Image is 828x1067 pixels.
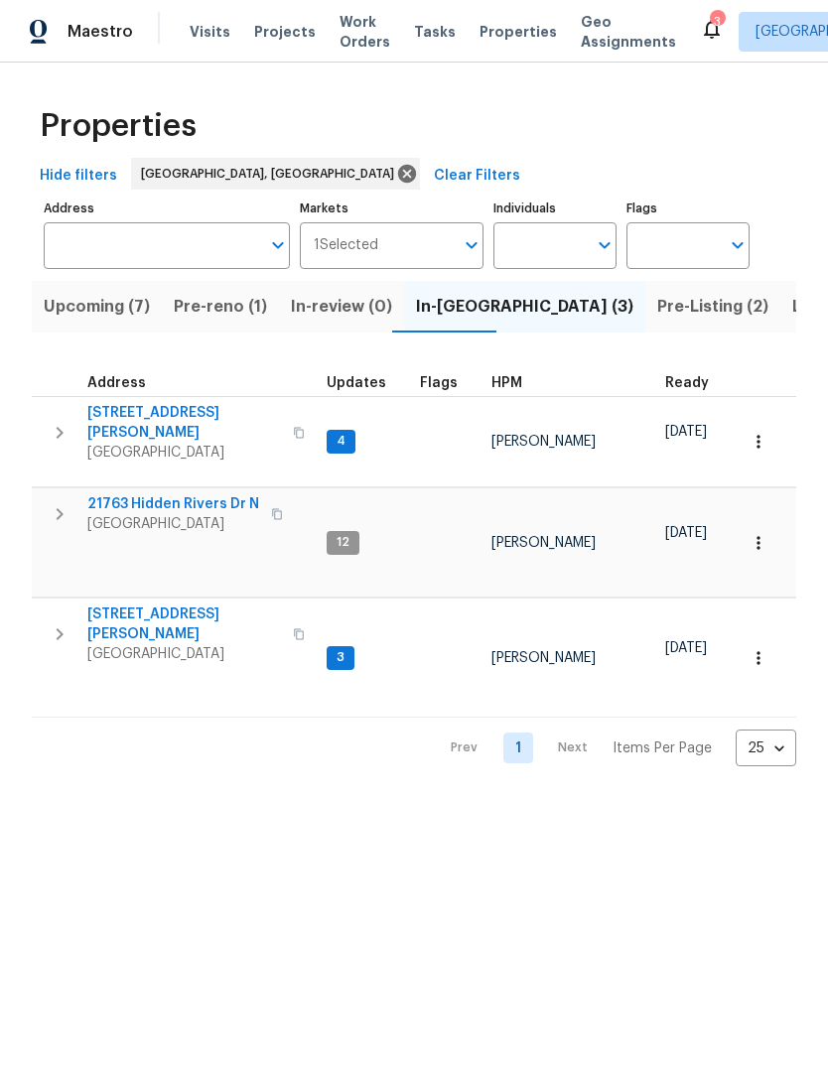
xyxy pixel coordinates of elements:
[68,22,133,42] span: Maestro
[87,644,281,664] span: [GEOGRAPHIC_DATA]
[491,536,596,550] span: [PERSON_NAME]
[491,435,596,449] span: [PERSON_NAME]
[426,158,528,195] button: Clear Filters
[87,376,146,390] span: Address
[724,231,752,259] button: Open
[493,202,617,214] label: Individuals
[87,403,281,443] span: [STREET_ADDRESS][PERSON_NAME]
[314,237,378,254] span: 1 Selected
[432,730,796,766] nav: Pagination Navigation
[264,231,292,259] button: Open
[581,12,676,52] span: Geo Assignments
[420,376,458,390] span: Flags
[591,231,619,259] button: Open
[40,116,197,136] span: Properties
[434,164,520,189] span: Clear Filters
[458,231,485,259] button: Open
[710,12,724,32] div: 3
[32,158,125,195] button: Hide filters
[416,293,633,321] span: In-[GEOGRAPHIC_DATA] (3)
[665,376,727,390] div: Earliest renovation start date (first business day after COE or Checkout)
[87,514,259,534] span: [GEOGRAPHIC_DATA]
[503,733,533,763] a: Goto page 1
[480,22,557,42] span: Properties
[300,202,484,214] label: Markets
[329,433,353,450] span: 4
[665,425,707,439] span: [DATE]
[141,164,402,184] span: [GEOGRAPHIC_DATA], [GEOGRAPHIC_DATA]
[190,22,230,42] span: Visits
[87,604,281,644] span: [STREET_ADDRESS][PERSON_NAME]
[87,494,259,514] span: 21763 Hidden Rivers Dr N
[327,376,386,390] span: Updates
[87,443,281,463] span: [GEOGRAPHIC_DATA]
[329,649,352,666] span: 3
[44,202,290,214] label: Address
[291,293,392,321] span: In-review (0)
[340,12,390,52] span: Work Orders
[44,293,150,321] span: Upcoming (7)
[40,164,117,189] span: Hide filters
[613,738,712,758] p: Items Per Page
[174,293,267,321] span: Pre-reno (1)
[626,202,750,214] label: Flags
[491,651,596,665] span: [PERSON_NAME]
[736,723,796,774] div: 25
[665,526,707,540] span: [DATE]
[131,158,420,190] div: [GEOGRAPHIC_DATA], [GEOGRAPHIC_DATA]
[329,534,357,551] span: 12
[665,376,709,390] span: Ready
[491,376,522,390] span: HPM
[414,25,456,39] span: Tasks
[665,641,707,655] span: [DATE]
[254,22,316,42] span: Projects
[657,293,768,321] span: Pre-Listing (2)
